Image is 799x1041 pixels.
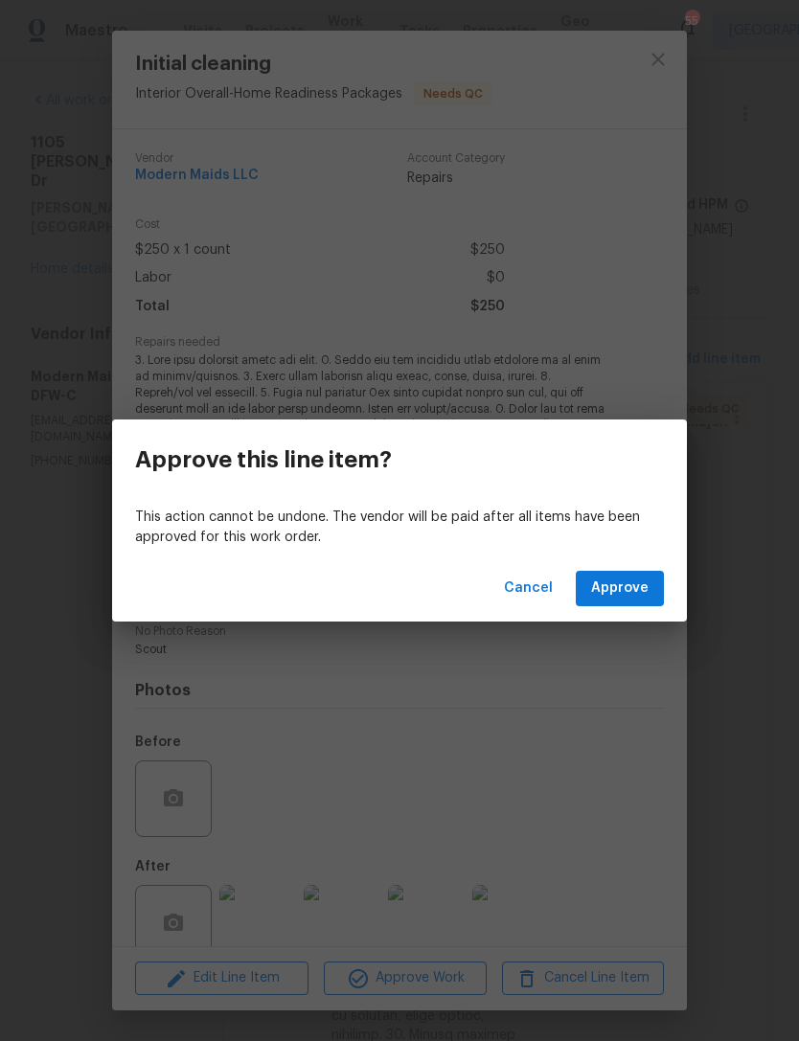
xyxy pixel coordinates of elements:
[135,508,664,548] p: This action cannot be undone. The vendor will be paid after all items have been approved for this...
[496,571,560,606] button: Cancel
[135,446,392,473] h3: Approve this line item?
[504,577,553,600] span: Cancel
[576,571,664,606] button: Approve
[591,577,649,600] span: Approve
